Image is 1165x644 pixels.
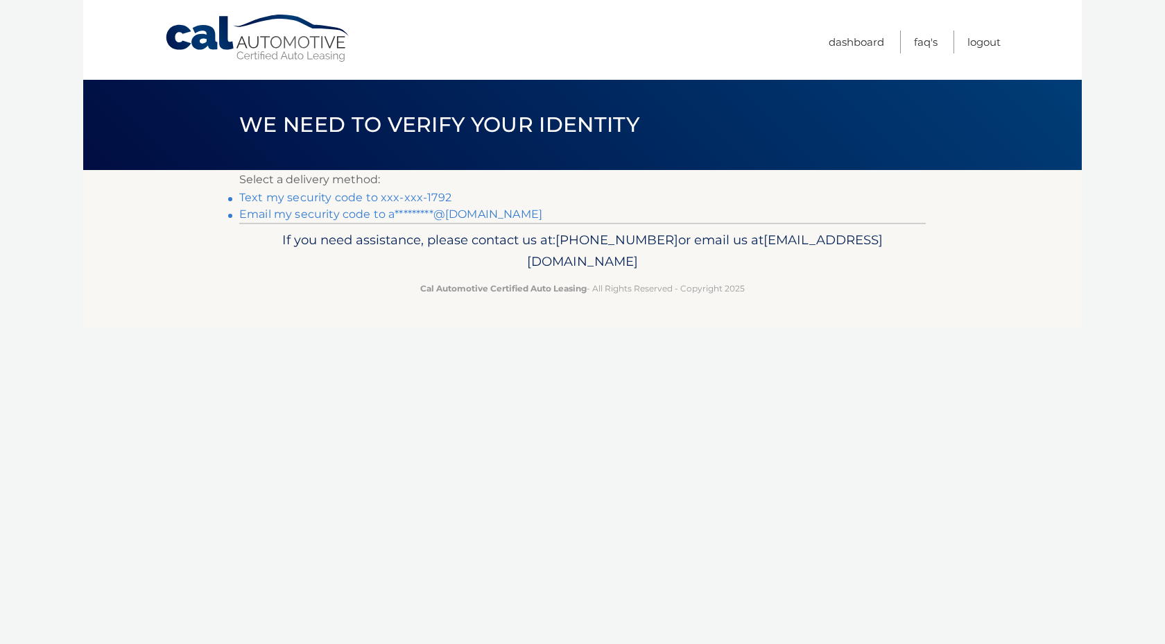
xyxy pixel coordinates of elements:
[164,14,352,63] a: Cal Automotive
[239,112,639,137] span: We need to verify your identity
[967,31,1001,53] a: Logout
[248,281,917,296] p: - All Rights Reserved - Copyright 2025
[829,31,884,53] a: Dashboard
[248,229,917,273] p: If you need assistance, please contact us at: or email us at
[239,191,451,204] a: Text my security code to xxx-xxx-1792
[420,283,587,294] strong: Cal Automotive Certified Auto Leasing
[239,207,542,221] a: Email my security code to a*********@[DOMAIN_NAME]
[555,232,678,248] span: [PHONE_NUMBER]
[239,170,926,189] p: Select a delivery method:
[914,31,938,53] a: FAQ's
